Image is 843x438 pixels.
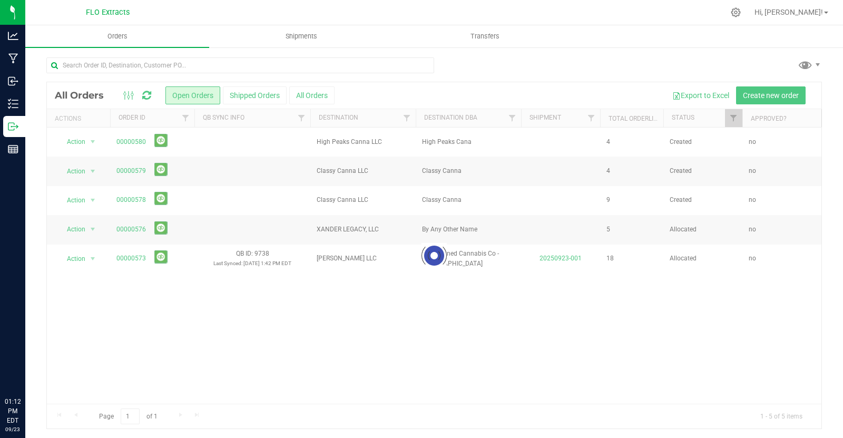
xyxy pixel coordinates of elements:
input: Search Order ID, Destination, Customer PO... [46,57,434,73]
span: Shipments [271,32,331,41]
inline-svg: Outbound [8,121,18,132]
p: 09/23 [5,425,21,433]
a: Transfers [393,25,577,47]
span: Hi, [PERSON_NAME]! [754,8,823,16]
span: Transfers [456,32,514,41]
inline-svg: Inbound [8,76,18,86]
a: Shipments [209,25,393,47]
inline-svg: Manufacturing [8,53,18,64]
div: Manage settings [729,7,742,17]
inline-svg: Inventory [8,99,18,109]
inline-svg: Analytics [8,31,18,41]
span: FLO Extracts [86,8,130,17]
span: Orders [93,32,142,41]
p: 01:12 PM EDT [5,397,21,425]
a: Orders [25,25,209,47]
inline-svg: Reports [8,144,18,154]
